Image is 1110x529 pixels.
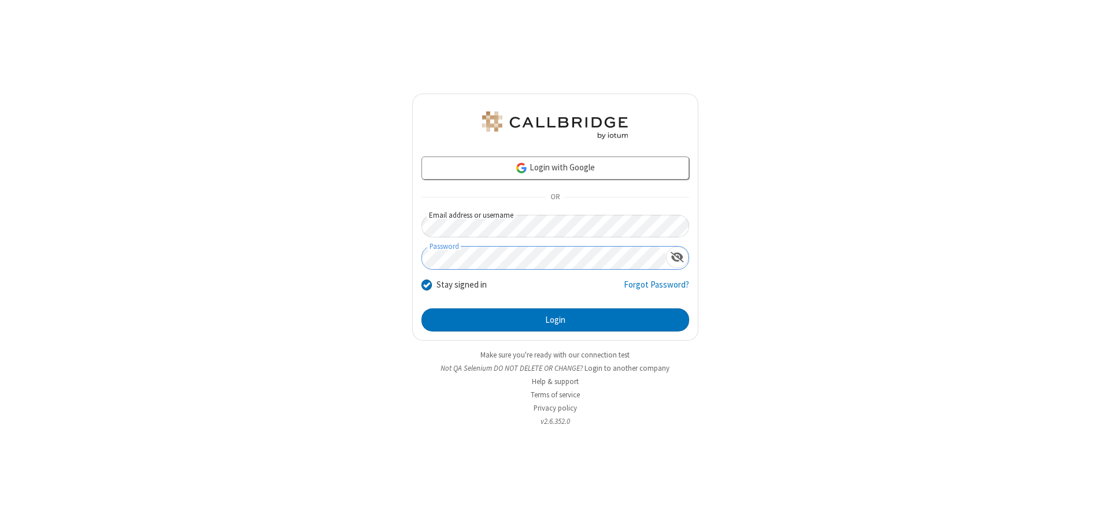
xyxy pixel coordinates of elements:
img: QA Selenium DO NOT DELETE OR CHANGE [480,111,630,139]
a: Make sure you're ready with our connection test [480,350,630,360]
li: Not QA Selenium DO NOT DELETE OR CHANGE? [412,363,698,374]
label: Stay signed in [436,278,487,292]
a: Privacy policy [534,403,577,413]
button: Login to another company [584,363,669,374]
li: v2.6.352.0 [412,416,698,427]
a: Terms of service [531,390,580,400]
a: Forgot Password? [624,278,689,300]
a: Login with Google [421,157,689,180]
input: Password [422,247,666,269]
div: Show password [666,247,689,268]
button: Login [421,308,689,331]
span: OR [546,189,564,206]
a: Help & support [532,377,579,386]
input: Email address or username [421,215,689,237]
img: google-icon.png [515,162,528,174]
